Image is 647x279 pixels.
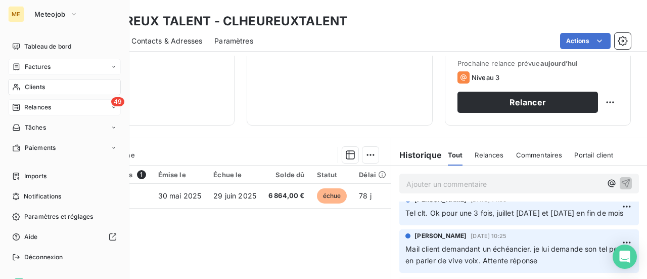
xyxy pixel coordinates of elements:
span: 29 juin 2025 [213,191,256,200]
span: Meteojob [34,10,66,18]
div: Délai [359,171,386,179]
span: Imports [24,172,47,181]
span: 6 864,00 € [268,191,305,201]
span: 78 j [359,191,372,200]
span: Clients [25,83,45,92]
span: Tel clt. Ok pour une 3 fois, juillet [DATE] et [DATE] en fin de mois [405,209,623,217]
span: aujourd’hui [540,59,578,67]
span: Tableau de bord [24,42,71,51]
span: 49 [111,97,124,106]
span: Aide [24,232,38,242]
h3: L'HEUREUX TALENT - CLHEUREUXTALENT [89,12,347,30]
div: Échue le [213,171,256,179]
span: Mail client demandant un échéancier. je lui demande son tel pour en parler de vive voix. Attente ... [405,245,627,265]
a: Clients [8,79,121,95]
span: Paiements [25,143,56,152]
div: Open Intercom Messenger [613,245,637,269]
span: Prochaine relance prévue [457,59,618,67]
h6: Historique [391,149,442,161]
button: Relancer [457,92,598,113]
span: Relances [24,103,51,112]
a: Aide [8,229,121,245]
a: Paramètres et réglages [8,209,121,225]
span: Relances [475,151,503,159]
span: Portail client [574,151,613,159]
a: 49Relances [8,99,121,115]
a: Tâches [8,119,121,136]
div: Statut [317,171,347,179]
span: Notifications [24,192,61,201]
span: [DATE] 14:56 [471,197,506,203]
span: Factures [25,62,51,71]
button: Actions [560,33,611,49]
span: Paramètres et réglages [24,212,93,221]
span: [DATE] 10:25 [471,233,506,239]
div: Solde dû [268,171,305,179]
span: Tâches [25,123,46,132]
span: [PERSON_NAME] [414,231,467,241]
span: Contacts & Adresses [131,36,202,46]
div: ME [8,6,24,22]
a: Factures [8,59,121,75]
span: Tout [448,151,463,159]
a: Tableau de bord [8,38,121,55]
a: Paiements [8,140,121,156]
span: 30 mai 2025 [158,191,202,200]
a: Imports [8,168,121,184]
span: 1 [137,170,146,179]
span: Paramètres [214,36,253,46]
span: échue [317,188,347,204]
span: Déconnexion [24,253,63,262]
span: Commentaires [516,151,563,159]
div: Émise le [158,171,202,179]
span: Niveau 3 [472,73,499,82]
